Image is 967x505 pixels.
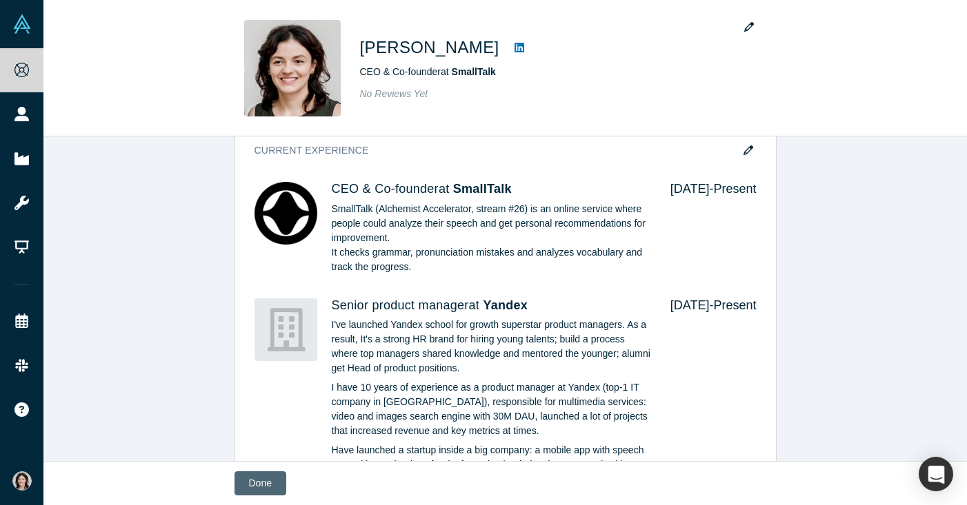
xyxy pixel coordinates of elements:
[235,471,286,495] button: Done
[651,298,757,492] div: [DATE] - Present
[360,35,499,60] h1: [PERSON_NAME]
[332,380,651,438] p: I have 10 years of experience as a product manager at Yandex (top-1 IT company in [GEOGRAPHIC_DAT...
[12,14,32,34] img: Alchemist Vault Logo
[255,298,317,361] img: Yandex's Logo
[332,182,651,197] h4: CEO & Co-founder at
[453,182,512,196] a: SmallTalk
[332,318,651,375] p: I've launched Yandex school for growth superstar product managers. As a result, It's a strong HR ...
[452,66,496,77] a: SmallTalk
[651,182,757,279] div: [DATE] - Present
[255,182,317,245] img: SmallTalk's Logo
[483,298,528,312] a: Yandex
[360,66,496,77] span: CEO & Co-founder at
[244,20,341,116] img: Sofia Terpugova's Profile Image
[12,471,32,491] img: Sofia Terpugova's Account
[255,143,737,158] h3: Current Experience
[360,88,428,99] span: No Reviews Yet
[332,202,651,274] p: SmallTalk (Alchemist Accelerator, stream #26) is an online service where people could analyze the...
[332,298,651,313] h4: Senior product manager at
[332,443,651,486] p: Have launched a startup inside a big company: a mobile app with speech recognition technology for...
